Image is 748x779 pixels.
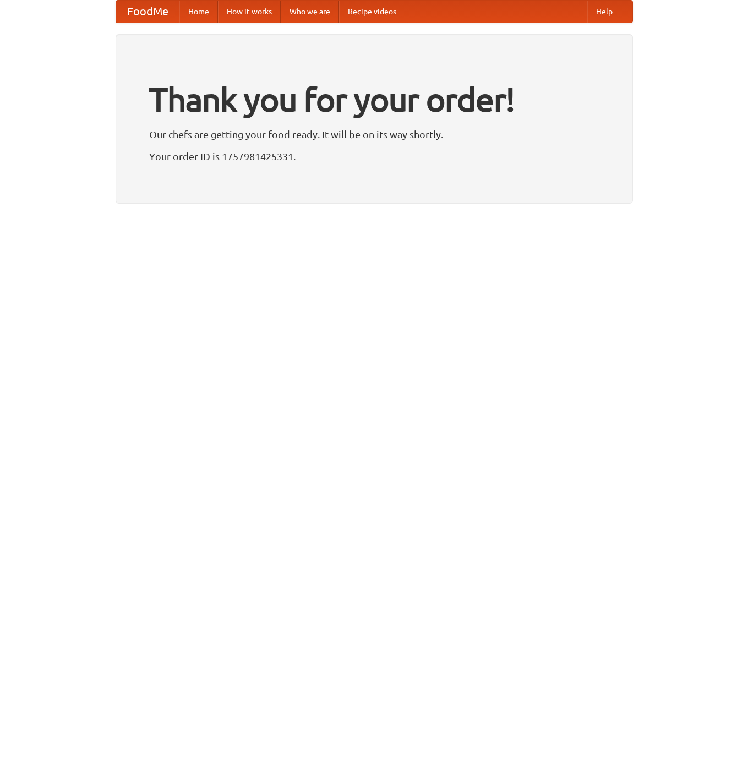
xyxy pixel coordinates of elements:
p: Your order ID is 1757981425331. [149,148,599,165]
a: Recipe videos [339,1,405,23]
a: Who we are [281,1,339,23]
a: How it works [218,1,281,23]
a: Home [179,1,218,23]
a: Help [587,1,621,23]
a: FoodMe [116,1,179,23]
p: Our chefs are getting your food ready. It will be on its way shortly. [149,126,599,143]
h1: Thank you for your order! [149,73,599,126]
